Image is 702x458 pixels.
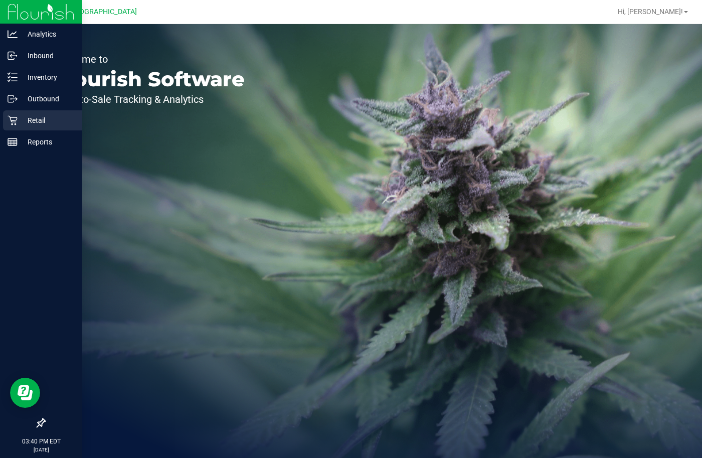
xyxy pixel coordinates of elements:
inline-svg: Retail [8,115,18,125]
p: Inbound [18,50,78,62]
span: Hi, [PERSON_NAME]! [618,8,683,16]
iframe: Resource center [10,378,40,408]
p: Inventory [18,71,78,83]
p: Welcome to [54,54,245,64]
p: [DATE] [5,446,78,453]
span: [GEOGRAPHIC_DATA] [68,8,137,16]
inline-svg: Inventory [8,72,18,82]
p: Flourish Software [54,69,245,89]
p: Retail [18,114,78,126]
p: 03:40 PM EDT [5,437,78,446]
p: Seed-to-Sale Tracking & Analytics [54,94,245,104]
p: Outbound [18,93,78,105]
p: Reports [18,136,78,148]
inline-svg: Analytics [8,29,18,39]
p: Analytics [18,28,78,40]
inline-svg: Reports [8,137,18,147]
inline-svg: Outbound [8,94,18,104]
inline-svg: Inbound [8,51,18,61]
